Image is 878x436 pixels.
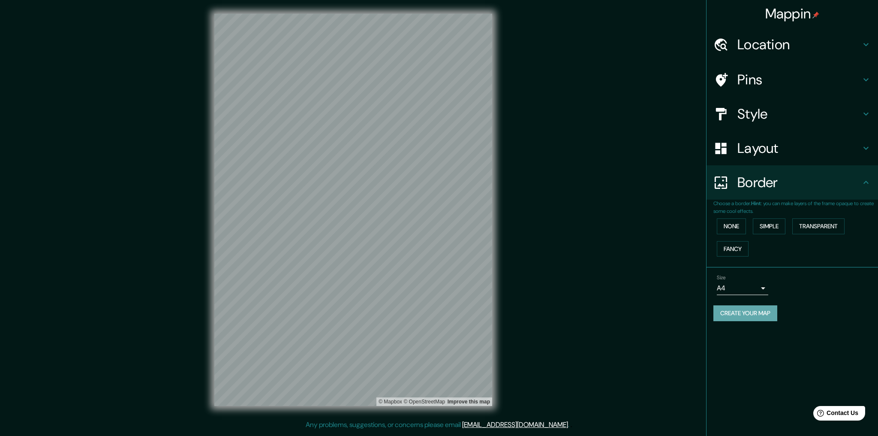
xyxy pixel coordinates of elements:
[707,131,878,165] div: Layout
[802,403,869,427] iframe: Help widget launcher
[403,399,445,405] a: OpenStreetMap
[379,399,402,405] a: Mapbox
[448,399,490,405] a: Map feedback
[717,218,746,234] button: None
[753,218,785,234] button: Simple
[717,241,749,257] button: Fancy
[751,200,761,207] b: Hint
[737,71,861,88] h4: Pins
[812,12,819,18] img: pin-icon.png
[765,5,820,22] h4: Mappin
[214,14,492,406] canvas: Map
[737,105,861,122] h4: Style
[707,27,878,62] div: Location
[717,281,768,295] div: A4
[462,420,568,429] a: [EMAIL_ADDRESS][DOMAIN_NAME]
[569,420,571,430] div: .
[707,63,878,97] div: Pins
[707,97,878,131] div: Style
[707,165,878,200] div: Border
[306,420,569,430] p: Any problems, suggestions, or concerns please email .
[737,36,861,53] h4: Location
[717,274,726,281] label: Size
[713,200,878,215] p: Choose a border. : you can make layers of the frame opaque to create some cool effects.
[737,140,861,157] h4: Layout
[713,305,777,321] button: Create your map
[792,218,845,234] button: Transparent
[737,174,861,191] h4: Border
[571,420,572,430] div: .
